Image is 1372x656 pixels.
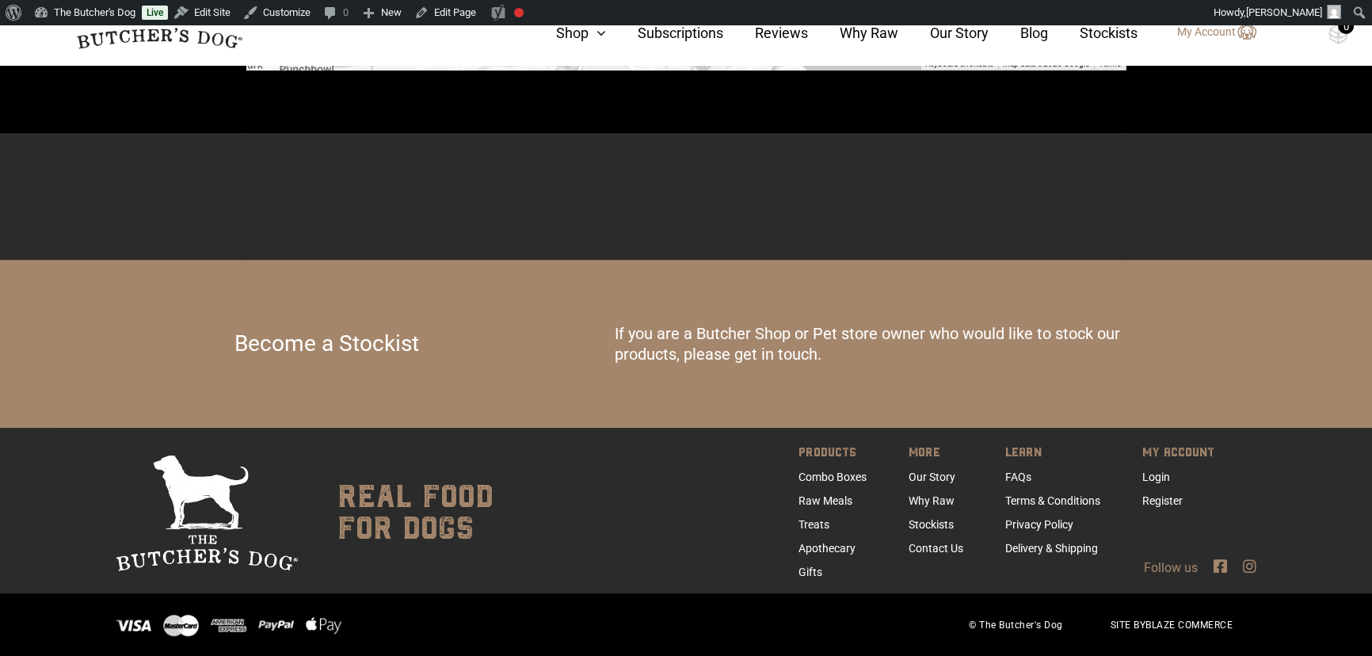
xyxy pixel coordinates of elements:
[1328,24,1348,44] img: TBD_Cart-Empty.png
[798,494,852,507] a: Raw Meals
[1005,471,1031,483] a: FAQs
[514,8,524,17] div: Focus keyphrase not set
[909,443,963,465] span: MORE
[1005,542,1098,555] a: Delivery & Shipping
[1087,618,1257,632] span: SITE BY
[1142,471,1170,483] a: Login
[798,471,867,483] a: Combo Boxes
[909,518,954,531] a: Stockists
[798,443,867,465] span: PRODUCTS
[1338,18,1354,34] div: 0
[909,494,955,507] a: Why Raw
[1161,23,1256,42] a: My Account
[1005,443,1100,465] span: LEARN
[1142,494,1183,507] a: Register
[1246,6,1322,18] span: [PERSON_NAME]
[1142,443,1214,465] span: MY ACCOUNT
[798,566,822,578] a: Gifts
[909,542,963,555] a: Contact Us
[898,22,989,44] a: Our Story
[723,22,808,44] a: Reviews
[909,471,955,483] a: Our Story
[798,518,829,531] a: Treats
[798,542,856,555] a: Apothecary
[322,455,494,570] div: real food for dogs
[1005,518,1073,531] a: Privacy Policy
[524,22,606,44] a: Shop
[1048,22,1138,44] a: Stockists
[1145,620,1233,631] a: BLAZE COMMERCE
[808,22,898,44] a: Why Raw
[52,559,1320,578] div: Follow us
[989,22,1048,44] a: Blog
[606,22,723,44] a: Subscriptions
[615,323,1138,364] p: If you are a Butcher Shop or Pet store owner who would like to stock our products, please get in ...
[142,6,168,20] a: Live
[1005,494,1100,507] a: Terms & Conditions
[945,618,1087,632] span: © The Butcher's Dog
[234,333,419,355] h3: Become a Stockist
